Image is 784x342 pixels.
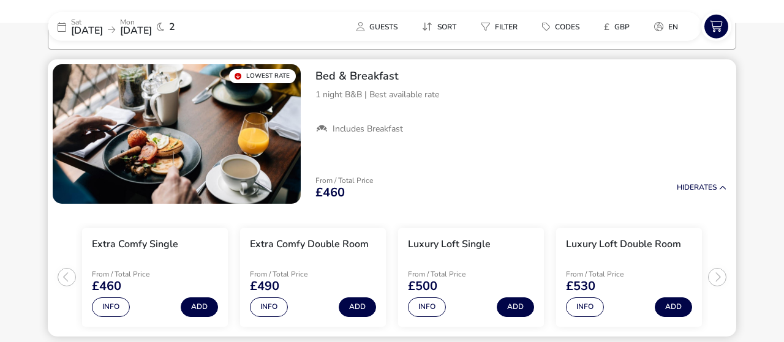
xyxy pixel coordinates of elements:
[234,223,392,332] swiper-slide: 2 / 4
[408,238,491,251] h3: Luxury Loft Single
[566,280,595,292] span: £530
[120,18,152,26] p: Mon
[677,182,694,192] span: Hide
[566,270,653,278] p: From / Total Price
[92,270,179,278] p: From / Total Price
[555,22,579,32] span: Codes
[92,238,178,251] h3: Extra Comfy Single
[229,69,296,83] div: Lowest Rate
[181,297,218,317] button: Add
[408,270,495,278] p: From / Total Price
[315,187,345,199] span: £460
[315,88,726,101] p: 1 night B&B | Best available rate
[250,297,288,317] button: Info
[48,12,232,41] div: Sat[DATE]Mon[DATE]2
[408,297,446,317] button: Info
[369,22,398,32] span: Guests
[566,238,681,251] h3: Luxury Loft Double Room
[339,297,376,317] button: Add
[412,18,471,35] naf-pibe-menu-bar-item: Sort
[604,21,609,33] i: £
[566,297,604,317] button: Info
[594,18,644,35] naf-pibe-menu-bar-item: £GBP
[306,59,736,145] div: Bed & Breakfast1 night B&B | Best available rateIncludes Breakfast
[250,280,279,292] span: £490
[315,69,726,83] h2: Bed & Breakfast
[408,280,437,292] span: £500
[120,24,152,37] span: [DATE]
[92,297,130,317] button: Info
[250,238,369,251] h3: Extra Comfy Double Room
[53,64,301,204] swiper-slide: 1 / 1
[495,22,518,32] span: Filter
[614,22,630,32] span: GBP
[437,22,456,32] span: Sort
[71,24,103,37] span: [DATE]
[71,18,103,26] p: Sat
[347,18,407,35] button: Guests
[471,18,532,35] naf-pibe-menu-bar-item: Filter
[92,280,121,292] span: £460
[250,270,337,278] p: From / Total Price
[532,18,589,35] button: Codes
[594,18,639,35] button: £GBP
[550,223,708,332] swiper-slide: 4 / 4
[315,177,373,184] p: From / Total Price
[644,18,693,35] naf-pibe-menu-bar-item: en
[497,297,534,317] button: Add
[532,18,594,35] naf-pibe-menu-bar-item: Codes
[668,22,678,32] span: en
[412,18,466,35] button: Sort
[333,124,403,135] span: Includes Breakfast
[169,22,175,32] span: 2
[347,18,412,35] naf-pibe-menu-bar-item: Guests
[392,223,550,332] swiper-slide: 3 / 4
[655,297,692,317] button: Add
[644,18,688,35] button: en
[471,18,527,35] button: Filter
[76,223,234,332] swiper-slide: 1 / 4
[677,184,726,191] button: HideRates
